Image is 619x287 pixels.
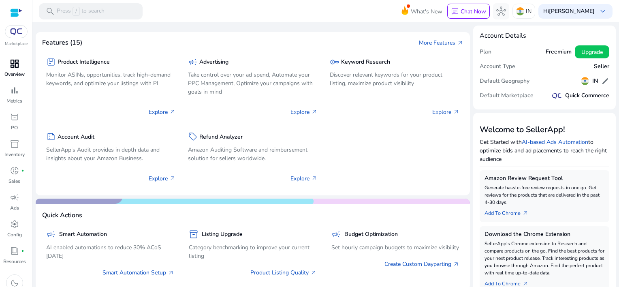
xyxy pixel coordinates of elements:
h5: Freemium [546,49,572,56]
h4: Features (15) [42,39,82,47]
img: QC-logo.svg [552,93,562,99]
span: hub [496,6,506,16]
span: fiber_manual_record [21,169,24,172]
span: edit [601,77,609,85]
h3: Welcome to SellerApp! [480,125,609,135]
h5: Seller [594,63,609,70]
span: arrow_outward [169,109,176,115]
img: QC-logo.svg [9,28,23,35]
p: SellerApp's Chrome extension to Research and compare products on the go. Find the best products f... [485,240,604,276]
span: key [330,57,339,67]
h5: Default Marketplace [480,92,534,99]
b: [PERSON_NAME] [549,7,595,15]
span: / [73,7,80,16]
a: Product Listing Quality [250,268,317,277]
span: arrow_outward [311,175,318,182]
p: Explore [290,108,318,116]
p: Inventory [4,151,25,158]
a: Add To Chrome [485,206,535,217]
p: PO [11,124,18,131]
img: in.svg [581,77,589,85]
span: chat [451,8,459,16]
span: arrow_outward [522,210,529,216]
span: arrow_outward [168,270,174,276]
span: book_4 [10,246,19,256]
p: Explore [432,108,459,116]
h5: Refund Analyzer [199,134,243,141]
button: hub [493,3,509,19]
h5: Budget Optimization [344,231,398,238]
h5: Account Audit [58,134,94,141]
p: Press to search [57,7,105,16]
h5: Smart Automation [59,231,107,238]
p: Discover relevant keywords for your product listing, maximize product visibility [330,71,459,88]
span: arrow_outward [310,270,317,276]
a: Create Custom Dayparting [384,260,459,268]
p: IN [526,4,531,18]
img: in.svg [516,7,524,15]
span: fiber_manual_record [21,249,24,253]
h5: Amazon Review Request Tool [485,175,604,182]
p: Amazon Auditing Software and reimbursement solution for sellers worldwide. [188,146,318,163]
p: Set hourly campaign budgets to maximize visibility [331,243,459,252]
span: settings [10,219,19,229]
p: Get Started with to optimize bids and ad placements to reach the right audience [480,138,609,163]
span: Upgrade [581,48,603,56]
span: arrow_outward [169,175,176,182]
p: Category benchmarking to improve your current listing [189,243,317,260]
span: donut_small [10,166,19,176]
span: orders [10,112,19,122]
span: campaign [188,57,198,67]
span: sell [188,132,198,141]
h5: Download the Chrome Extension [485,231,604,238]
span: arrow_outward [311,109,318,115]
span: package [46,57,56,67]
span: keyboard_arrow_down [598,6,608,16]
p: Ads [10,204,19,212]
span: bar_chart [10,86,19,95]
h5: IN [592,78,598,85]
span: arrow_outward [453,109,459,115]
a: More Featuresarrow_outward [419,39,463,47]
p: Monitor ASINs, opportunities, track high-demand keywords, and optimize your listings with PI [46,71,176,88]
p: Metrics [6,97,22,105]
button: chatChat Now [447,4,490,19]
span: campaign [10,193,19,202]
h5: Plan [480,49,491,56]
a: AI-based Ads Automation [522,138,588,146]
span: campaign [46,229,56,239]
span: arrow_outward [457,40,463,46]
h5: Account Type [480,63,515,70]
p: Overview [4,71,25,78]
p: Resources [3,258,26,265]
button: Upgrade [575,45,609,58]
p: Explore [149,108,176,116]
h5: Quick Commerce [565,92,609,99]
p: Explore [149,174,176,183]
h5: Product Intelligence [58,59,110,66]
span: campaign [331,229,341,239]
p: SellerApp's Audit provides in depth data and insights about your Amazon Business. [46,146,176,163]
p: Generate hassle-free review requests in one go. Get reviews for the products that are delivered i... [485,184,604,206]
h5: Listing Upgrade [202,231,243,238]
p: Chat Now [461,8,486,15]
span: search [45,6,55,16]
p: Take control over your ad spend, Automate your PPC Management, Optimize your campaigns with goals... [188,71,318,96]
p: Hi [543,9,595,14]
span: inventory_2 [10,139,19,149]
p: Explore [290,174,318,183]
span: dashboard [10,59,19,69]
p: Sales [9,178,20,185]
h5: Default Geography [480,78,529,85]
a: Smart Automation Setup [102,268,174,277]
span: arrow_outward [522,281,529,287]
span: summarize [46,132,56,141]
span: inventory_2 [189,229,199,239]
span: What's New [411,4,442,19]
p: AI enabled automations to reduce 30% ACoS [DATE] [46,243,174,260]
p: Marketplace [5,41,28,47]
p: Config [7,231,22,238]
h5: Keyword Research [341,59,390,66]
h5: Advertising [199,59,228,66]
h4: Account Details [480,32,609,40]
